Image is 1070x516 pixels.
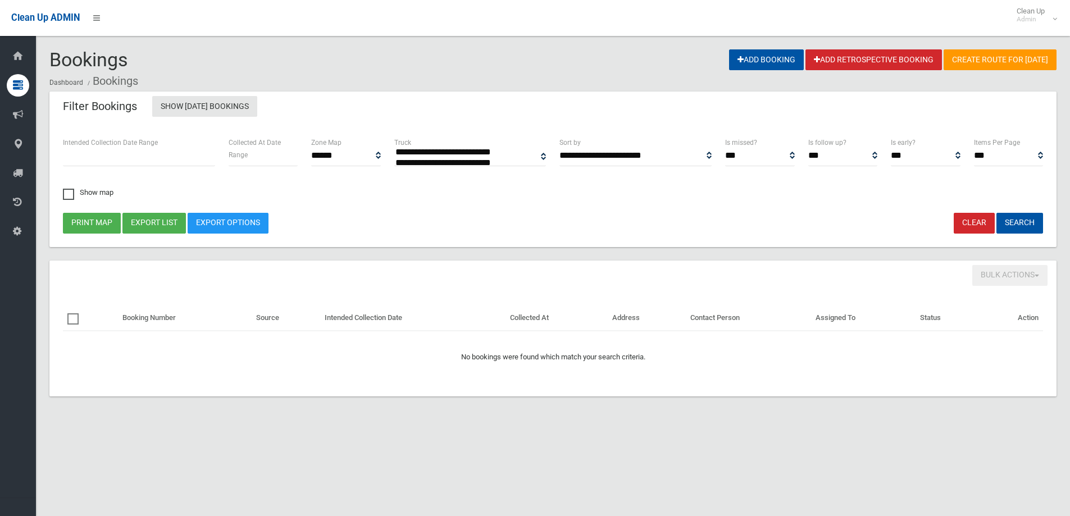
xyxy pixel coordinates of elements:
[1011,7,1056,24] span: Clean Up
[49,95,151,117] header: Filter Bookings
[85,71,138,92] li: Bookings
[320,305,506,331] th: Intended Collection Date
[954,213,995,234] a: Clear
[49,79,83,86] a: Dashboard
[11,12,80,23] span: Clean Up ADMIN
[979,305,1043,331] th: Action
[63,189,113,196] span: Show map
[63,213,121,234] button: Print map
[1017,15,1045,24] small: Admin
[122,213,186,234] button: Export list
[916,305,979,331] th: Status
[506,305,608,331] th: Collected At
[67,337,1039,364] div: No bookings were found which match your search criteria.
[118,305,252,331] th: Booking Number
[944,49,1057,70] a: Create route for [DATE]
[811,305,916,331] th: Assigned To
[729,49,804,70] a: Add Booking
[252,305,320,331] th: Source
[394,136,411,149] label: Truck
[608,305,686,331] th: Address
[996,213,1043,234] button: Search
[152,96,257,117] a: Show [DATE] Bookings
[49,48,128,71] span: Bookings
[805,49,942,70] a: Add Retrospective Booking
[686,305,811,331] th: Contact Person
[188,213,268,234] a: Export Options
